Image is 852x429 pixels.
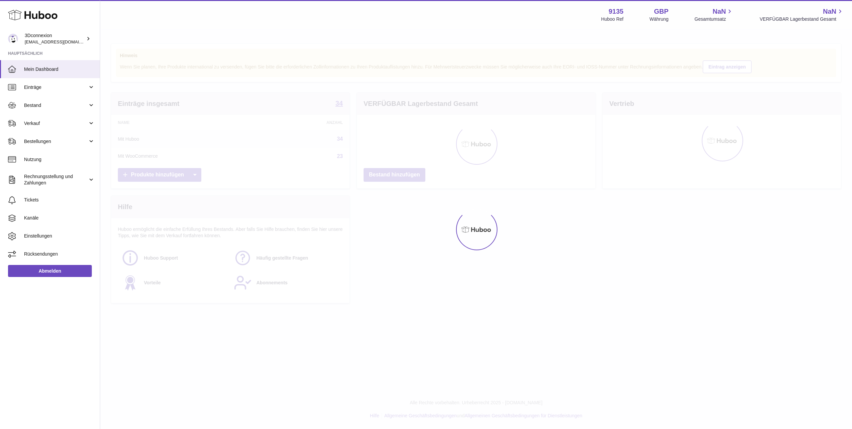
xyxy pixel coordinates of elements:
[24,102,88,109] span: Bestand
[760,16,844,22] span: VERFÜGBAR Lagerbestand Gesamt
[24,138,88,145] span: Bestellungen
[694,16,733,22] span: Gesamtumsatz
[24,197,95,203] span: Tickets
[24,215,95,221] span: Kanäle
[24,66,95,73] span: Mein Dashboard
[25,39,98,44] span: [EMAIL_ADDRESS][DOMAIN_NAME]
[24,173,88,186] span: Rechnungsstellung und Zahlungen
[694,7,733,22] a: NaN Gesamtumsatz
[24,84,88,91] span: Einträge
[24,156,95,163] span: Nutzung
[650,16,669,22] div: Währung
[25,32,85,45] div: 3Dconnexion
[8,34,18,44] img: order_eu@3dconnexion.com
[8,265,92,277] a: Abmelden
[654,7,668,16] strong: GBP
[760,7,844,22] a: NaN VERFÜGBAR Lagerbestand Gesamt
[712,7,726,16] span: NaN
[24,233,95,239] span: Einstellungen
[24,251,95,257] span: Rücksendungen
[24,120,88,127] span: Verkauf
[823,7,836,16] span: NaN
[609,7,624,16] strong: 9135
[601,16,624,22] div: Huboo Ref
